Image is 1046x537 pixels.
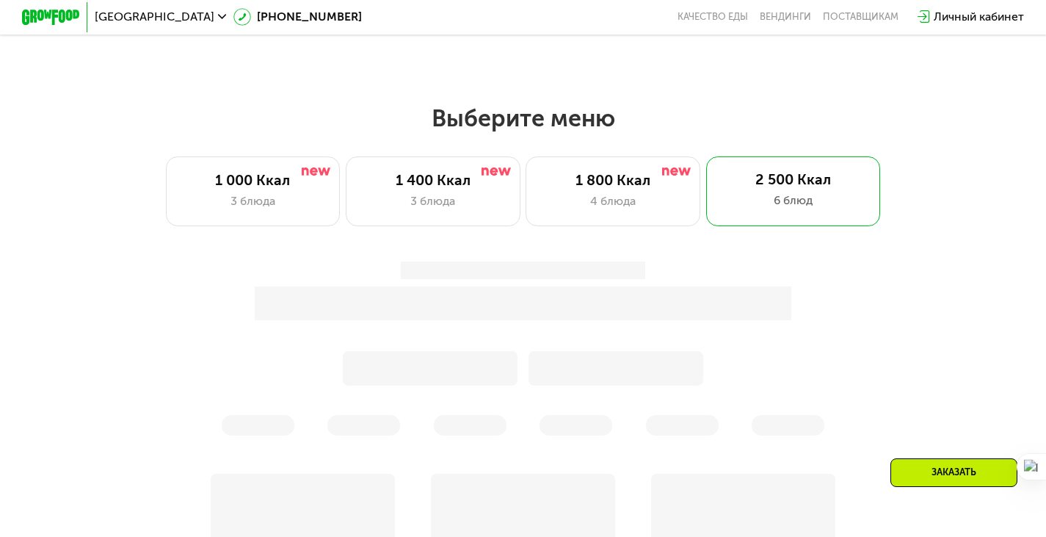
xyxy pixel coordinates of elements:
[678,11,748,23] a: Качество еды
[361,192,505,210] div: 3 блюда
[181,172,324,190] div: 1 000 Ккал
[233,8,362,26] a: [PHONE_NUMBER]
[823,11,898,23] div: поставщикам
[760,11,811,23] a: Вендинги
[721,171,866,189] div: 2 500 Ккал
[181,192,324,210] div: 3 блюда
[721,192,866,209] div: 6 блюд
[934,8,1024,26] div: Личный кабинет
[541,192,685,210] div: 4 блюда
[541,172,685,190] div: 1 800 Ккал
[890,458,1017,487] div: Заказать
[95,11,214,23] span: [GEOGRAPHIC_DATA]
[361,172,505,190] div: 1 400 Ккал
[46,104,999,133] h2: Выберите меню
